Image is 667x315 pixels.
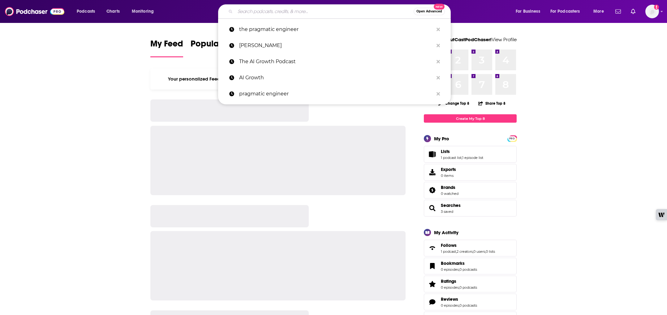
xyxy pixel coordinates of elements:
a: 0 podcasts [459,285,477,290]
span: Brands [441,185,455,190]
a: the pragmatic engineer [218,21,451,37]
span: Reviews [441,296,458,302]
span: Ratings [424,276,517,292]
a: [PERSON_NAME] [218,37,451,54]
img: User Profile [645,5,659,18]
span: Podcasts [77,7,95,16]
a: Brands [441,185,458,190]
button: Change Top 8 [435,99,473,107]
a: Searches [441,203,461,208]
span: , [459,285,459,290]
span: New [434,4,445,10]
a: The AI Growth Podcast [218,54,451,70]
a: 0 episodes [441,285,459,290]
a: Follows [441,243,495,248]
a: Welcome OutCastPodChaser! [424,37,492,42]
a: 1 episode list [462,155,483,160]
span: Exports [441,167,456,172]
a: 2 creators [457,249,473,254]
img: Podchaser - Follow, Share and Rate Podcasts [5,6,64,17]
span: Exports [426,168,438,177]
a: Show notifications dropdown [613,6,623,17]
a: Create My Top 8 [424,114,517,123]
a: Bookmarks [426,262,438,270]
span: More [593,7,604,16]
span: Searches [424,200,517,217]
div: Search podcasts, credits, & more... [224,4,457,19]
span: Open Advanced [416,10,442,13]
input: Search podcasts, credits, & more... [235,7,414,16]
a: PRO [508,136,516,141]
p: pragmatic engineer [239,86,433,102]
a: Follows [426,244,438,252]
a: View Profile [492,37,517,42]
button: Show profile menu [645,5,659,18]
span: Lists [424,146,517,163]
span: , [473,249,473,254]
span: Ratings [441,278,456,284]
div: Your personalized Feed is curated based on the Podcasts, Creators, Users, and Lists that you Follow. [150,68,406,90]
span: Reviews [424,294,517,310]
a: 1 podcast [441,249,456,254]
a: Searches [426,204,438,212]
span: Monitoring [132,7,154,16]
button: Open AdvancedNew [414,8,445,15]
a: Lists [441,149,483,154]
div: My Pro [434,136,449,142]
p: The AI Growth Podcast [239,54,433,70]
a: 1 podcast list [441,155,462,160]
a: Exports [424,164,517,181]
button: open menu [72,7,103,16]
button: open menu [511,7,548,16]
span: Logged in as OutCastPodChaser [645,5,659,18]
a: Lists [426,150,438,159]
svg: Add a profile image [654,5,659,10]
span: Follows [441,243,457,248]
a: Charts [102,7,123,16]
a: pragmatic engineer [218,86,451,102]
a: Ratings [441,278,477,284]
span: , [456,249,457,254]
p: Saad Memon [239,37,433,54]
span: My Feed [150,38,183,53]
span: , [459,267,459,272]
div: My Activity [434,230,458,235]
a: Reviews [441,296,477,302]
a: 0 podcasts [459,303,477,308]
a: Ratings [426,280,438,288]
span: For Podcasters [550,7,580,16]
button: Share Top 8 [478,97,506,109]
a: Show notifications dropdown [628,6,638,17]
p: the pragmatic engineer [239,21,433,37]
a: Brands [426,186,438,195]
button: open menu [589,7,612,16]
span: Popular Feed [191,38,243,53]
button: open menu [546,7,589,16]
span: Lists [441,149,450,154]
a: 0 episodes [441,267,459,272]
a: Reviews [426,298,438,306]
span: Charts [106,7,120,16]
span: 0 items [441,173,456,178]
span: Follows [424,240,517,256]
p: AI Growth [239,70,433,86]
span: , [485,249,486,254]
a: AI Growth [218,70,451,86]
a: 0 watched [441,191,458,196]
span: For Business [516,7,540,16]
span: Bookmarks [441,260,465,266]
a: 0 lists [486,249,495,254]
a: 3 saved [441,209,453,214]
a: 0 episodes [441,303,459,308]
span: Brands [424,182,517,199]
a: Popular Feed [191,38,243,57]
span: , [459,303,459,308]
a: Bookmarks [441,260,477,266]
a: 0 users [473,249,485,254]
span: Bookmarks [424,258,517,274]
